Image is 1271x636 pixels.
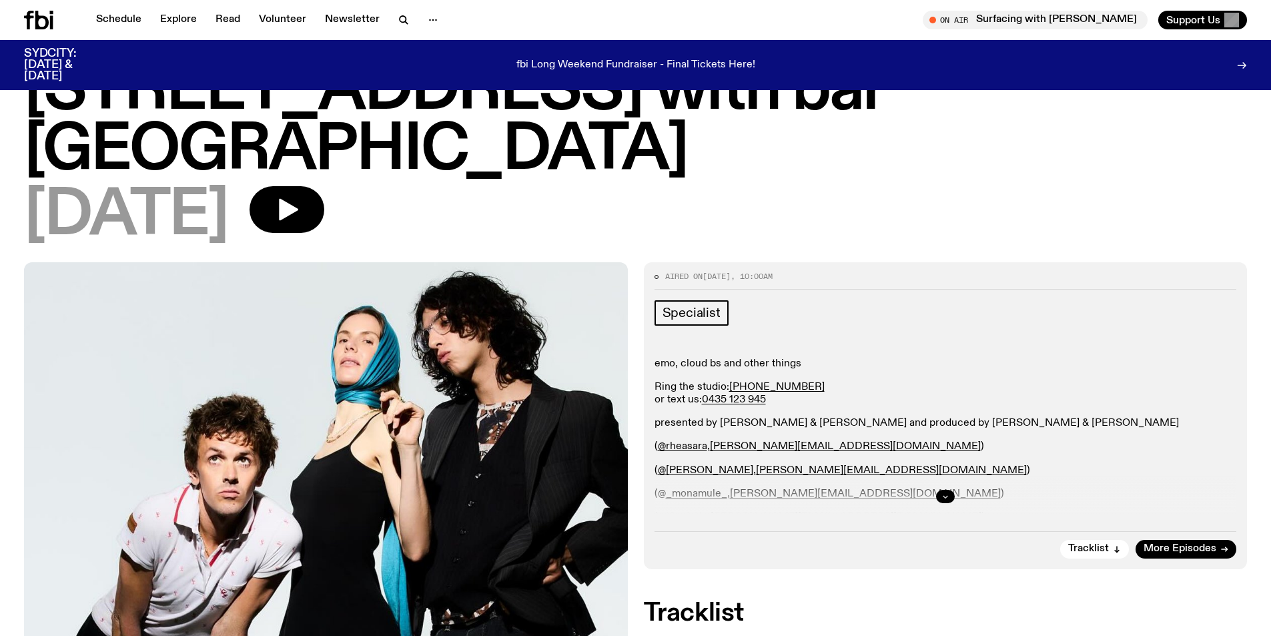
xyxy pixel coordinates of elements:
[663,306,721,320] span: Specialist
[207,11,248,29] a: Read
[1060,540,1129,559] button: Tracklist
[655,417,1237,430] p: presented by [PERSON_NAME] & [PERSON_NAME] and produced by [PERSON_NAME] & [PERSON_NAME]
[1166,14,1220,26] span: Support Us
[152,11,205,29] a: Explore
[88,11,149,29] a: Schedule
[24,48,109,82] h3: SYDCITY: [DATE] & [DATE]
[24,61,1247,181] h1: [STREET_ADDRESS] with bar [GEOGRAPHIC_DATA]
[317,11,388,29] a: Newsletter
[251,11,314,29] a: Volunteer
[1144,544,1216,554] span: More Episodes
[644,601,1248,625] h2: Tracklist
[729,382,825,392] a: [PHONE_NUMBER]
[665,271,703,282] span: Aired on
[655,464,1237,477] p: ( , )
[655,381,1237,406] p: Ring the studio: or text us:
[1158,11,1247,29] button: Support Us
[655,440,1237,453] p: ( , )
[655,300,729,326] a: Specialist
[24,186,228,246] span: [DATE]
[703,271,731,282] span: [DATE]
[702,394,766,405] a: 0435 123 945
[658,465,753,476] a: @[PERSON_NAME]
[1136,540,1236,559] a: More Episodes
[658,441,707,452] a: @rheasara
[731,271,773,282] span: , 10:00am
[516,59,755,71] p: fbi Long Weekend Fundraiser - Final Tickets Here!
[655,358,1237,370] p: emo, cloud bs and other things
[1068,544,1109,554] span: Tracklist
[710,441,981,452] a: [PERSON_NAME][EMAIL_ADDRESS][DOMAIN_NAME]
[923,11,1148,29] button: On AirSurfacing with [PERSON_NAME]
[756,465,1027,476] a: [PERSON_NAME][EMAIL_ADDRESS][DOMAIN_NAME]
